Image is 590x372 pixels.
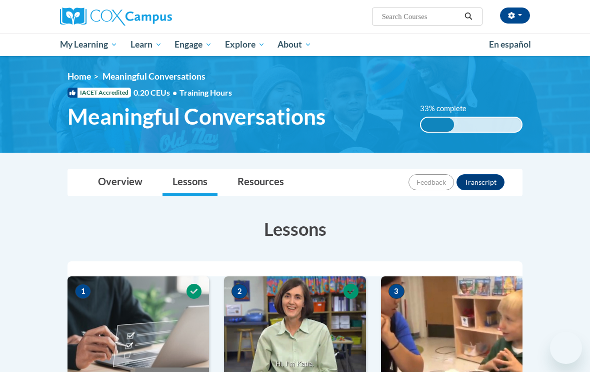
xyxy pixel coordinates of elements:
[75,284,91,299] span: 1
[421,118,454,132] div: 33% complete
[500,8,530,24] button: Account Settings
[60,39,117,51] span: My Learning
[408,174,454,190] button: Feedback
[381,11,461,23] input: Search Courses
[172,88,177,97] span: •
[388,284,404,299] span: 3
[67,216,522,241] h3: Lessons
[60,8,172,26] img: Cox Campus
[489,39,531,50] span: En español
[227,169,294,196] a: Resources
[461,11,476,23] button: Search
[218,33,271,56] a: Explore
[124,33,168,56] a: Learn
[52,33,537,56] div: Main menu
[67,71,91,82] a: Home
[67,88,131,98] span: IACET Accredited
[482,34,537,55] a: En español
[174,39,212,51] span: Engage
[231,284,247,299] span: 2
[53,33,124,56] a: My Learning
[225,39,265,51] span: Explore
[456,174,504,190] button: Transcript
[60,8,206,26] a: Cox Campus
[133,87,179,98] span: 0.20 CEUs
[102,71,205,82] span: Meaningful Conversations
[130,39,162,51] span: Learn
[67,103,325,130] span: Meaningful Conversations
[420,103,477,114] label: 33% complete
[277,39,311,51] span: About
[271,33,318,56] a: About
[179,88,232,97] span: Training Hours
[88,169,152,196] a: Overview
[162,169,217,196] a: Lessons
[168,33,218,56] a: Engage
[550,332,582,364] iframe: Button to launch messaging window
